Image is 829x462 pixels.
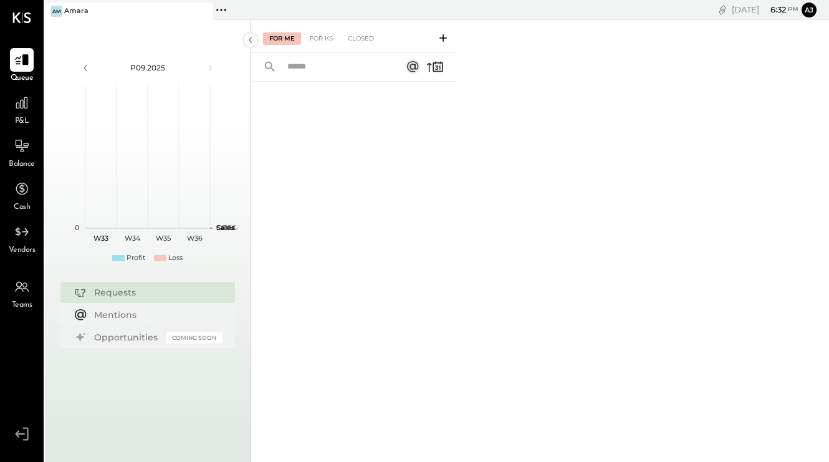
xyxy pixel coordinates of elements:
span: Balance [9,159,35,170]
div: [DATE] [732,4,798,16]
div: Mentions [94,309,216,321]
div: Loss [168,253,183,263]
a: Cash [1,177,43,213]
a: Vendors [1,220,43,256]
a: Queue [1,48,43,84]
text: Sales [216,223,235,232]
div: Am [51,6,62,17]
div: For KS [304,32,339,45]
div: P09 2025 [95,62,201,73]
div: Coming Soon [166,332,223,344]
div: Closed [342,32,380,45]
div: Profit [127,253,145,263]
span: Queue [11,73,34,84]
text: W34 [124,234,140,243]
div: Requests [94,286,216,299]
span: P&L [15,116,29,127]
div: For Me [263,32,301,45]
text: W33 [93,234,108,243]
text: W35 [156,234,171,243]
button: aj [802,2,817,17]
span: Cash [14,202,30,213]
div: copy link [716,3,729,16]
a: P&L [1,91,43,127]
a: Balance [1,134,43,170]
span: Teams [12,300,32,311]
span: pm [788,5,798,14]
span: Vendors [9,245,36,256]
a: Teams [1,275,43,311]
div: Opportunities [94,331,160,344]
text: W36 [186,234,202,243]
text: 0 [75,223,79,232]
span: 6 : 32 [761,4,786,16]
div: Amara [64,6,89,16]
